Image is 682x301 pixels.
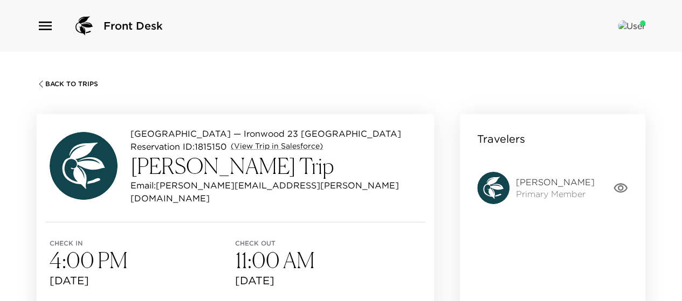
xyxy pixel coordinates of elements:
[50,240,235,247] span: Check in
[50,273,235,288] span: [DATE]
[477,172,509,204] img: avatar.4afec266560d411620d96f9f038fe73f.svg
[50,132,118,200] img: avatar.4afec266560d411620d96f9f038fe73f.svg
[45,80,98,88] span: Back To Trips
[130,127,421,140] p: [GEOGRAPHIC_DATA] — Ironwood 23 [GEOGRAPHIC_DATA]
[130,153,421,179] h3: [PERSON_NAME] Trip
[618,20,645,31] img: User
[50,247,235,273] h3: 4:00 PM
[516,176,595,188] span: [PERSON_NAME]
[477,131,525,146] p: Travelers
[104,18,163,33] span: Front Desk
[231,141,323,152] a: (View Trip in Salesforce)
[235,247,421,273] h3: 11:00 AM
[235,273,421,288] span: [DATE]
[130,140,226,153] p: Reservation ID: 1815150
[516,188,595,200] span: Primary Member
[235,240,421,247] span: Check out
[37,80,98,88] button: Back To Trips
[71,13,97,39] img: logo
[130,179,421,205] p: Email: [PERSON_NAME][EMAIL_ADDRESS][PERSON_NAME][DOMAIN_NAME]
